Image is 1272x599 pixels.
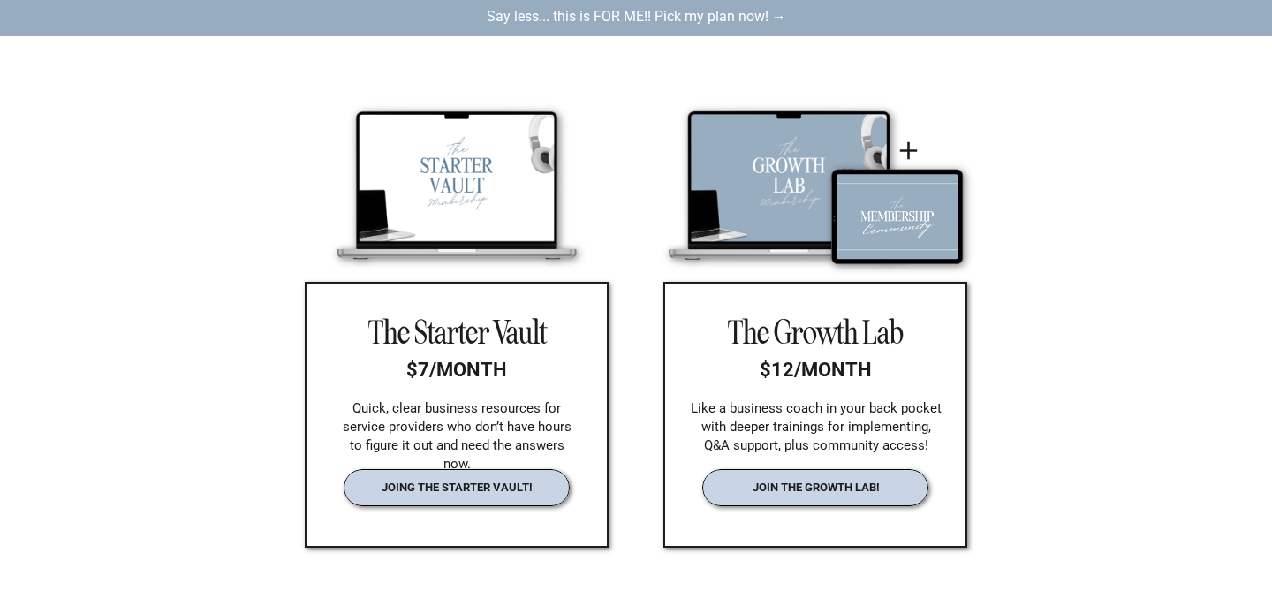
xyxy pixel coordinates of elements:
[385,355,528,383] p: $7/month
[744,355,887,383] p: $12/month
[335,399,579,459] p: Quick, clear business resources for service providers who don’t have hours to figure it out and n...
[364,481,550,494] a: joing the starter vault!
[437,8,835,28] a: Say less... this is FOR ME!! Pick my plan now! →
[723,481,909,494] a: join the growth lab!
[354,311,560,345] h3: The Starter Vault
[690,399,942,459] p: Like a business coach in your back pocket with deeper trainings for implementing, Q&A support, pl...
[713,311,919,345] h3: The Growth Lab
